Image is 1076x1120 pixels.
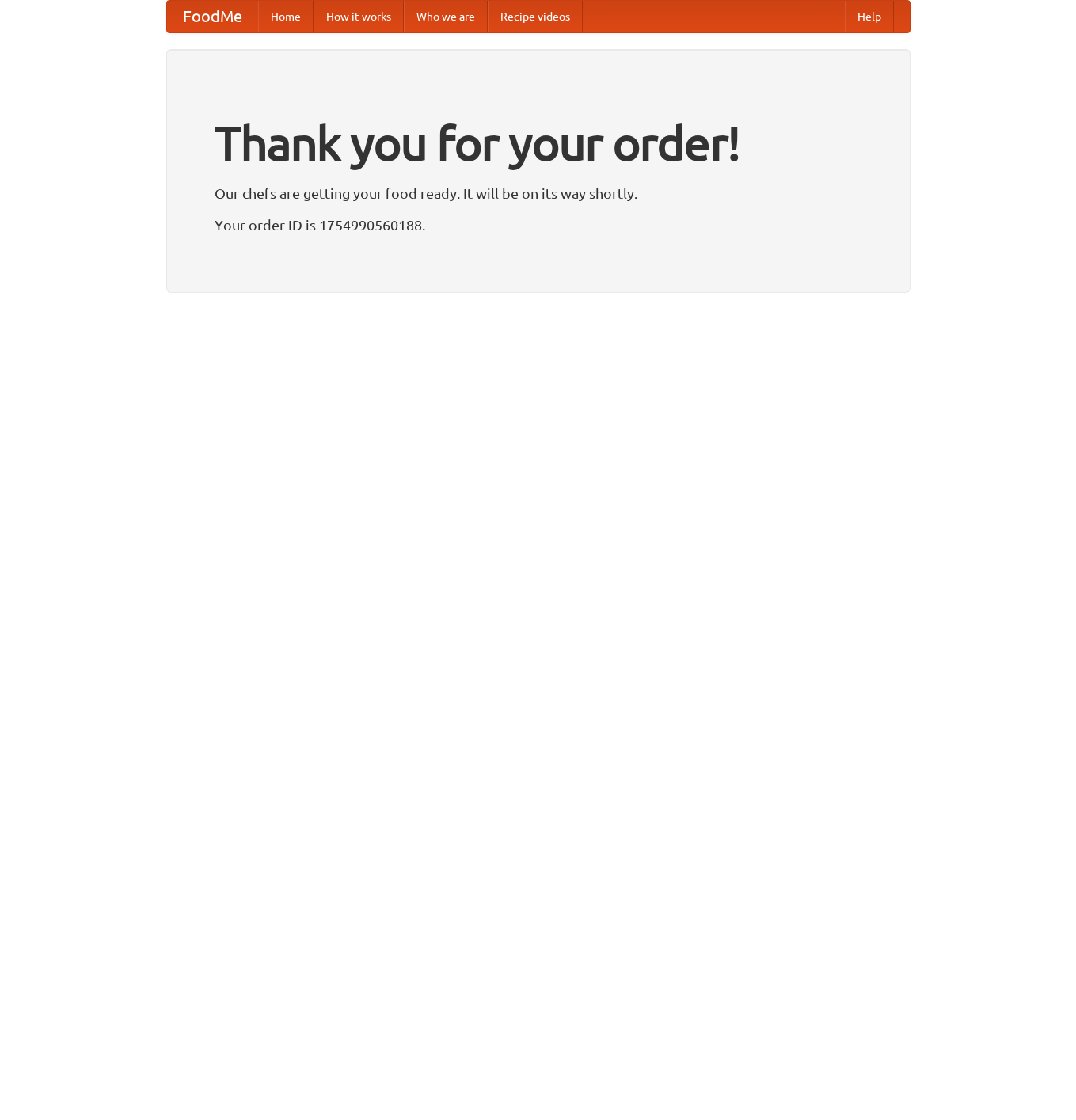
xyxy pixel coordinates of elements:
a: Who we are [404,1,488,32]
a: Recipe videos [488,1,583,32]
h1: Thank you for your order! [215,105,862,181]
a: FoodMe [167,1,258,32]
p: Our chefs are getting your food ready. It will be on its way shortly. [215,181,862,205]
a: How it works [314,1,404,32]
p: Your order ID is 1754990560188. [215,213,862,237]
a: Help [845,1,894,32]
a: Home [258,1,314,32]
